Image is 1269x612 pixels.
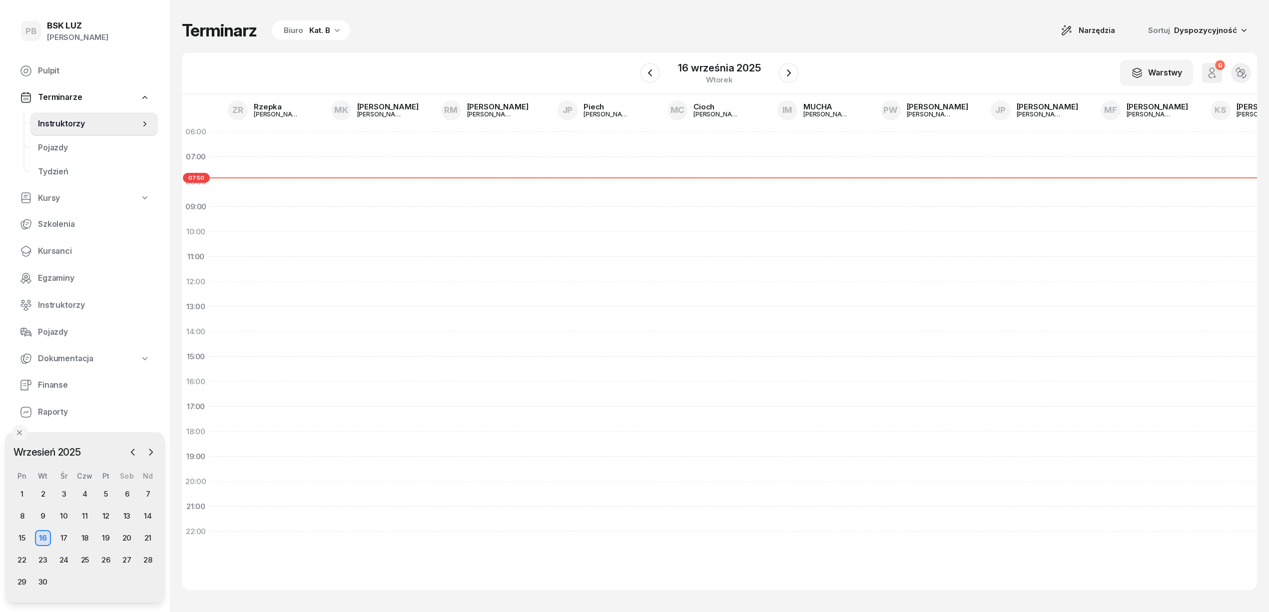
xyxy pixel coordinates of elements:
[77,486,93,502] div: 4
[38,299,150,312] span: Instruktorzy
[883,106,898,114] span: PW
[182,119,210,144] div: 06:00
[182,319,210,344] div: 14:00
[907,103,968,110] div: [PERSON_NAME]
[77,552,93,568] div: 25
[182,494,210,519] div: 21:00
[74,472,95,480] div: Czw
[1202,63,1222,83] button: 0
[14,486,30,502] div: 1
[12,187,158,210] a: Kursy
[1215,60,1225,70] div: 0
[309,24,330,36] div: Kat. B
[14,508,30,524] div: 8
[182,344,210,369] div: 15:00
[232,106,243,114] span: ZR
[35,574,51,590] div: 30
[56,486,72,502] div: 3
[53,472,74,480] div: Śr
[38,379,150,392] span: Finanse
[550,97,639,123] a: JPPiech[PERSON_NAME]
[38,352,93,365] span: Dokumentacja
[1104,106,1117,114] span: MF
[182,169,210,194] div: 08:00
[116,472,137,480] div: Sob
[182,21,257,39] h1: Terminarz
[183,173,210,183] span: 07:50
[38,165,150,178] span: Tydzień
[769,97,859,123] a: IMMUCHA[PERSON_NAME]
[182,369,210,394] div: 16:00
[38,192,60,205] span: Kursy
[678,76,760,83] div: wtorek
[254,111,302,117] div: [PERSON_NAME]
[12,266,158,290] a: Egzaminy
[56,508,72,524] div: 10
[12,400,158,424] a: Raporty
[38,272,150,285] span: Egzaminy
[782,106,793,114] span: IM
[467,111,515,117] div: [PERSON_NAME]
[433,97,537,123] a: RM[PERSON_NAME][PERSON_NAME]
[1079,24,1115,36] span: Narzędzia
[803,111,851,117] div: [PERSON_NAME]
[182,519,210,544] div: 22:00
[467,103,529,110] div: [PERSON_NAME]
[584,111,632,117] div: [PERSON_NAME]
[38,218,150,231] span: Szkolenia
[269,20,350,40] button: BiuroKat. B
[284,24,303,36] div: Biuro
[1127,103,1188,110] div: [PERSON_NAME]
[357,111,405,117] div: [PERSON_NAME]
[182,144,210,169] div: 07:00
[1127,111,1175,117] div: [PERSON_NAME]
[25,27,36,35] span: PB
[182,419,210,444] div: 18:00
[12,373,158,397] a: Finanse
[12,212,158,236] a: Szkolenia
[11,472,32,480] div: Pn
[47,31,108,44] div: [PERSON_NAME]
[323,97,427,123] a: MK[PERSON_NAME][PERSON_NAME]
[12,59,158,83] a: Pulpit
[584,103,632,110] div: Piech
[119,486,135,502] div: 6
[983,97,1086,123] a: JP[PERSON_NAME][PERSON_NAME]
[56,530,72,546] div: 17
[693,111,741,117] div: [PERSON_NAME]
[38,91,82,104] span: Terminarze
[1017,103,1078,110] div: [PERSON_NAME]
[140,508,156,524] div: 14
[35,508,51,524] div: 9
[1017,111,1065,117] div: [PERSON_NAME]
[1052,20,1124,40] button: Narzędzia
[119,552,135,568] div: 27
[137,472,158,480] div: Nd
[77,508,93,524] div: 11
[873,97,976,123] a: PW[PERSON_NAME][PERSON_NAME]
[182,269,210,294] div: 12:00
[14,552,30,568] div: 22
[254,103,302,110] div: Rzepka
[12,427,158,451] a: Ustawienia
[14,574,30,590] div: 29
[38,326,150,339] span: Pojazdy
[38,117,140,130] span: Instruktorzy
[38,141,150,154] span: Pojazdy
[38,406,150,419] span: Raporty
[182,194,210,219] div: 09:00
[182,444,210,469] div: 19:00
[678,63,760,73] div: 16 września 2025
[659,97,749,123] a: MCCioch[PERSON_NAME]
[35,552,51,568] div: 23
[56,552,72,568] div: 24
[1174,25,1237,35] span: Dyspozycyjność
[98,508,114,524] div: 12
[182,294,210,319] div: 13:00
[182,219,210,244] div: 10:00
[95,472,116,480] div: Pt
[98,552,114,568] div: 26
[30,136,158,160] a: Pojazdy
[220,97,310,123] a: ZRRzepka[PERSON_NAME]
[119,530,135,546] div: 20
